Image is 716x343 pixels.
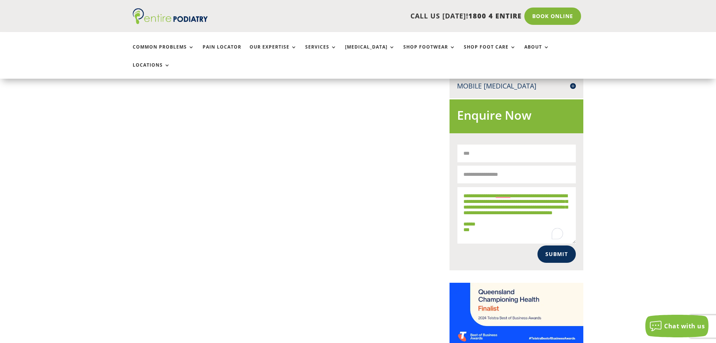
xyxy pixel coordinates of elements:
a: Pain Locator [203,44,241,61]
a: Entire Podiatry [133,18,208,26]
span: Chat with us [664,322,705,330]
span: 1800 4 ENTIRE [468,11,522,20]
a: Shop Foot Care [464,44,516,61]
a: Shop Footwear [403,44,456,61]
a: Our Expertise [250,44,297,61]
a: Locations [133,63,170,79]
h4: Mobile [MEDICAL_DATA] [457,81,576,91]
a: Book Online [524,8,581,25]
img: logo (1) [133,8,208,24]
a: About [524,44,549,61]
a: [MEDICAL_DATA] [345,44,395,61]
button: Submit [537,245,576,263]
button: Chat with us [645,315,708,337]
a: Common Problems [133,44,194,61]
a: Services [305,44,337,61]
p: CALL US [DATE]! [237,11,522,21]
textarea: To enrich screen reader interactions, please activate Accessibility in Grammarly extension settings [457,187,576,244]
h2: Enquire Now [457,107,576,128]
